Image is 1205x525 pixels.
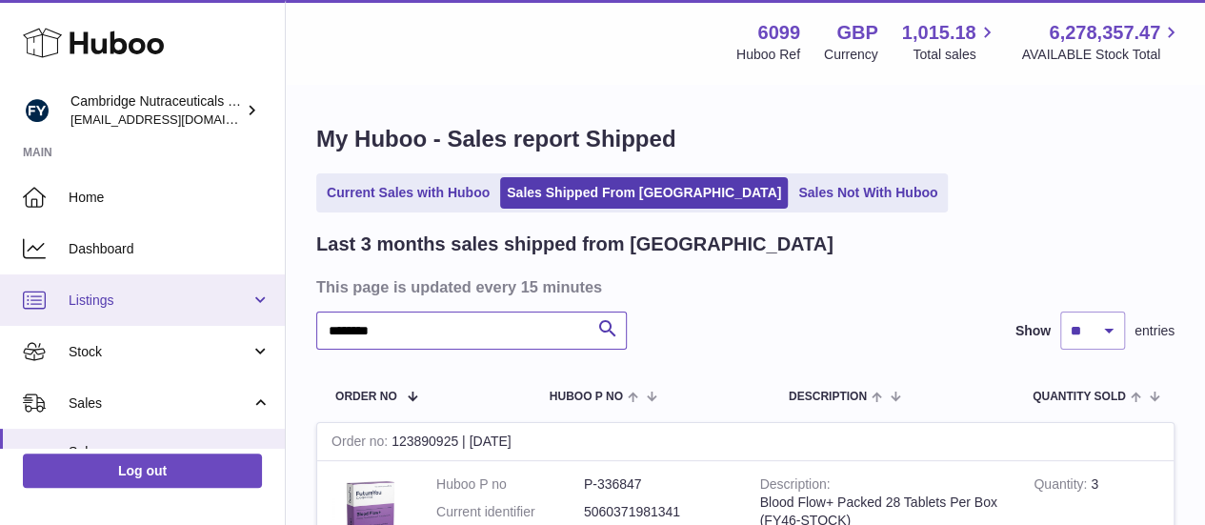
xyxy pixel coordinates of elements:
span: AVAILABLE Stock Total [1021,46,1182,64]
dt: Huboo P no [436,475,584,494]
div: Huboo Ref [736,46,800,64]
strong: Description [760,476,831,496]
span: Listings [69,292,251,310]
span: 6,278,357.47 [1049,20,1160,46]
strong: GBP [836,20,877,46]
label: Show [1015,322,1051,340]
span: 1,015.18 [902,20,976,46]
span: Huboo P no [550,391,623,403]
dd: 5060371981341 [584,503,732,521]
a: 1,015.18 Total sales [902,20,998,64]
span: Home [69,189,271,207]
strong: Order no [331,434,392,454]
span: Order No [335,391,397,403]
strong: Quantity [1034,476,1091,496]
span: Sales [69,394,251,413]
dt: Current identifier [436,503,584,521]
span: Total sales [913,46,997,64]
img: internalAdmin-6099@internal.huboo.com [23,96,51,125]
a: Sales Shipped From [GEOGRAPHIC_DATA] [500,177,788,209]
span: Dashboard [69,240,271,258]
span: entries [1135,322,1175,340]
h1: My Huboo - Sales report Shipped [316,124,1175,154]
a: Log out [23,454,262,488]
h2: Last 3 months sales shipped from [GEOGRAPHIC_DATA] [316,232,833,257]
span: [EMAIL_ADDRESS][DOMAIN_NAME] [70,111,280,127]
span: Sales [69,443,271,461]
strong: 6099 [757,20,800,46]
div: Currency [824,46,878,64]
div: 123890925 | [DATE] [317,423,1174,461]
span: Stock [69,343,251,361]
span: Description [789,391,867,403]
a: Current Sales with Huboo [320,177,496,209]
div: Cambridge Nutraceuticals Ltd [70,92,242,129]
dd: P-336847 [584,475,732,494]
span: Quantity Sold [1033,391,1126,403]
a: Sales Not With Huboo [792,177,944,209]
a: 6,278,357.47 AVAILABLE Stock Total [1021,20,1182,64]
h3: This page is updated every 15 minutes [316,276,1170,297]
